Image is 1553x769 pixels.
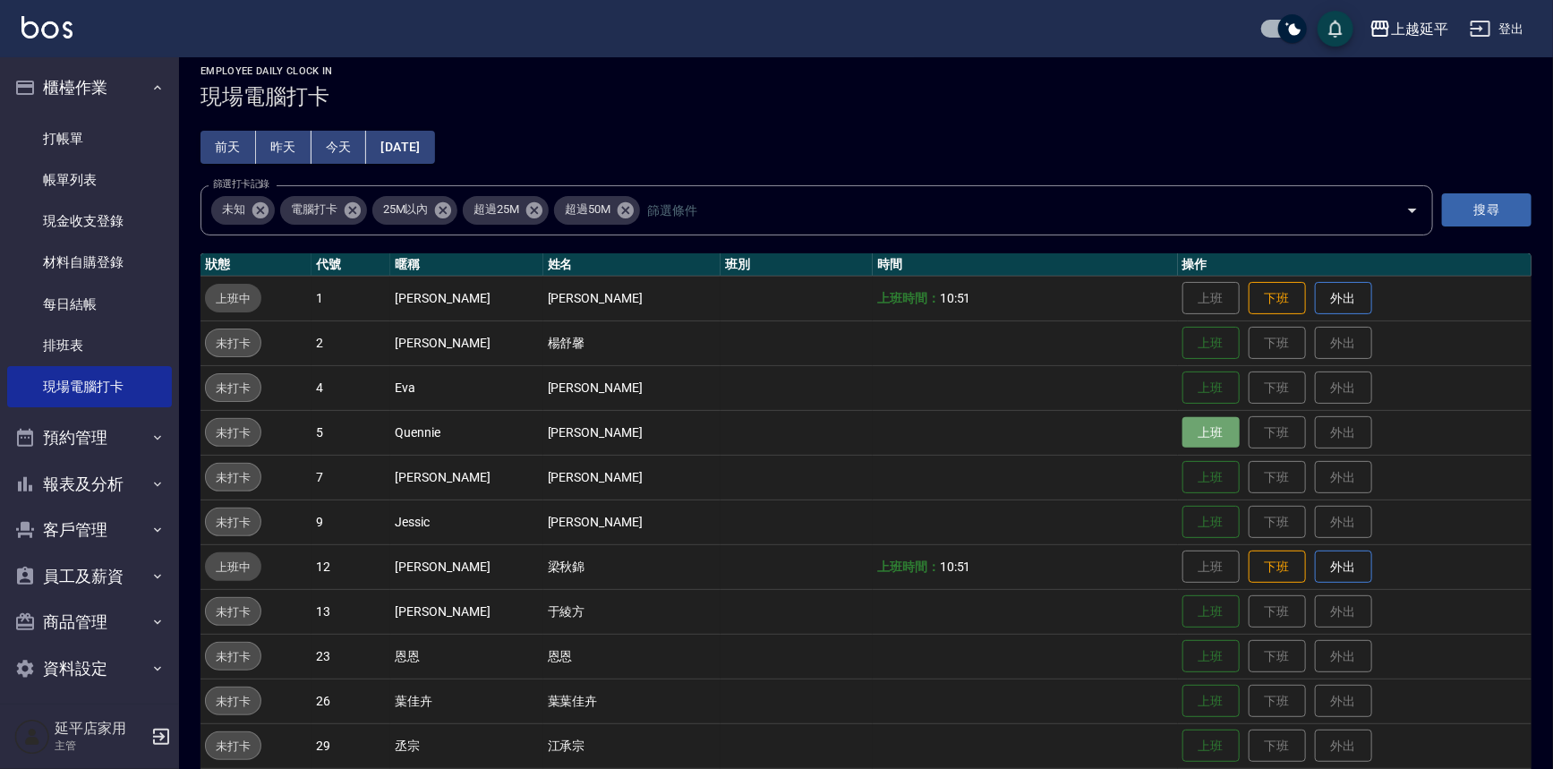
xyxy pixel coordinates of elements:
[543,634,721,679] td: 恩恩
[1315,551,1372,584] button: 外出
[311,723,390,768] td: 29
[7,242,172,283] a: 材料自購登錄
[311,634,390,679] td: 23
[390,320,542,365] td: [PERSON_NAME]
[206,513,260,532] span: 未打卡
[256,131,311,164] button: 昨天
[390,679,542,723] td: 葉佳卉
[7,118,172,159] a: 打帳單
[543,455,721,500] td: [PERSON_NAME]
[311,276,390,320] td: 1
[1249,282,1306,315] button: 下班
[206,468,260,487] span: 未打卡
[543,365,721,410] td: [PERSON_NAME]
[543,500,721,544] td: [PERSON_NAME]
[205,558,261,577] span: 上班中
[280,201,348,218] span: 電腦打卡
[1362,11,1455,47] button: 上越延平
[1182,506,1240,539] button: 上班
[311,455,390,500] td: 7
[1182,595,1240,628] button: 上班
[1249,551,1306,584] button: 下班
[390,634,542,679] td: 恩恩
[390,455,542,500] td: [PERSON_NAME]
[1318,11,1353,47] button: save
[543,320,721,365] td: 楊舒馨
[311,253,390,277] th: 代號
[1398,196,1427,225] button: Open
[463,196,549,225] div: 超過25M
[206,737,260,756] span: 未打卡
[390,723,542,768] td: 丞宗
[543,679,721,723] td: 葉葉佳卉
[463,201,530,218] span: 超過25M
[311,544,390,589] td: 12
[311,679,390,723] td: 26
[1182,372,1240,405] button: 上班
[311,410,390,455] td: 5
[201,131,256,164] button: 前天
[1182,327,1240,360] button: 上班
[873,253,1178,277] th: 時間
[206,692,260,711] span: 未打卡
[543,723,721,768] td: 江承宗
[543,253,721,277] th: 姓名
[211,196,275,225] div: 未知
[7,325,172,366] a: 排班表
[543,410,721,455] td: [PERSON_NAME]
[211,201,256,218] span: 未知
[311,589,390,634] td: 13
[201,65,1532,77] h2: Employee Daily Clock In
[877,291,940,305] b: 上班時間：
[390,500,542,544] td: Jessic
[7,507,172,553] button: 客戶管理
[55,720,146,738] h5: 延平店家用
[311,320,390,365] td: 2
[543,544,721,589] td: 梁秋錦
[1442,193,1532,226] button: 搜尋
[390,365,542,410] td: Eva
[1391,18,1448,40] div: 上越延平
[206,602,260,621] span: 未打卡
[1182,730,1240,763] button: 上班
[7,64,172,111] button: 櫃檯作業
[311,131,367,164] button: 今天
[7,366,172,407] a: 現場電腦打卡
[206,647,260,666] span: 未打卡
[554,201,621,218] span: 超過50M
[7,284,172,325] a: 每日結帳
[14,719,50,755] img: Person
[390,544,542,589] td: [PERSON_NAME]
[1182,461,1240,494] button: 上班
[940,291,971,305] span: 10:51
[201,253,311,277] th: 狀態
[940,560,971,574] span: 10:51
[311,365,390,410] td: 4
[1182,640,1240,673] button: 上班
[1315,282,1372,315] button: 外出
[7,645,172,692] button: 資料設定
[1182,417,1240,449] button: 上班
[206,334,260,353] span: 未打卡
[721,253,873,277] th: 班別
[55,738,146,754] p: 主管
[7,201,172,242] a: 現金收支登錄
[1463,13,1532,46] button: 登出
[877,560,940,574] b: 上班時間：
[213,177,269,191] label: 篩選打卡記錄
[390,589,542,634] td: [PERSON_NAME]
[206,423,260,442] span: 未打卡
[554,196,640,225] div: 超過50M
[372,196,458,225] div: 25M以內
[280,196,367,225] div: 電腦打卡
[7,159,172,201] a: 帳單列表
[366,131,434,164] button: [DATE]
[390,276,542,320] td: [PERSON_NAME]
[7,461,172,508] button: 報表及分析
[205,289,261,308] span: 上班中
[643,194,1375,226] input: 篩選條件
[390,253,542,277] th: 暱稱
[7,553,172,600] button: 員工及薪資
[7,599,172,645] button: 商品管理
[7,414,172,461] button: 預約管理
